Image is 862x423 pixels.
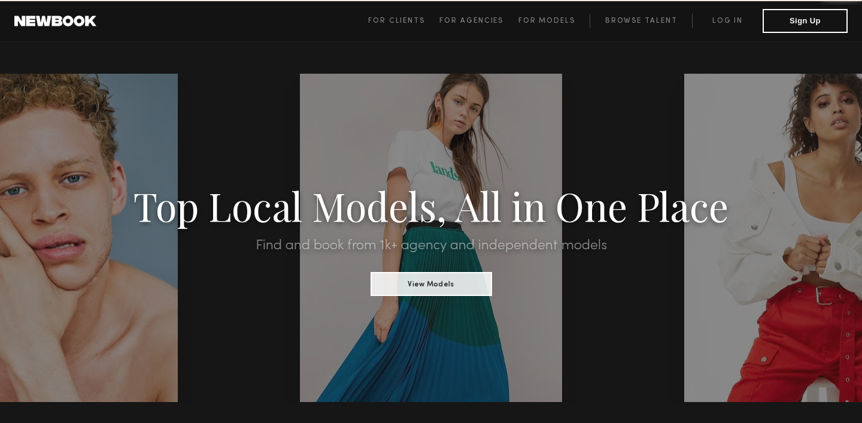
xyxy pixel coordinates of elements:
span: For Clients [368,17,425,25]
span: For Agencies [439,17,503,25]
a: For Clients [368,14,439,28]
a: For Models [518,14,590,28]
h2: Find and book from 1k+ agency and independent models [65,238,797,253]
a: For Agencies [439,14,518,28]
span: For Models [518,17,575,25]
h1: Top Local Models, All in One Place [65,187,797,224]
a: View Models [371,276,492,289]
a: Log in [692,14,763,28]
button: Sign Up [763,9,848,33]
a: Browse Talent [590,14,692,28]
button: View Models [371,272,492,296]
